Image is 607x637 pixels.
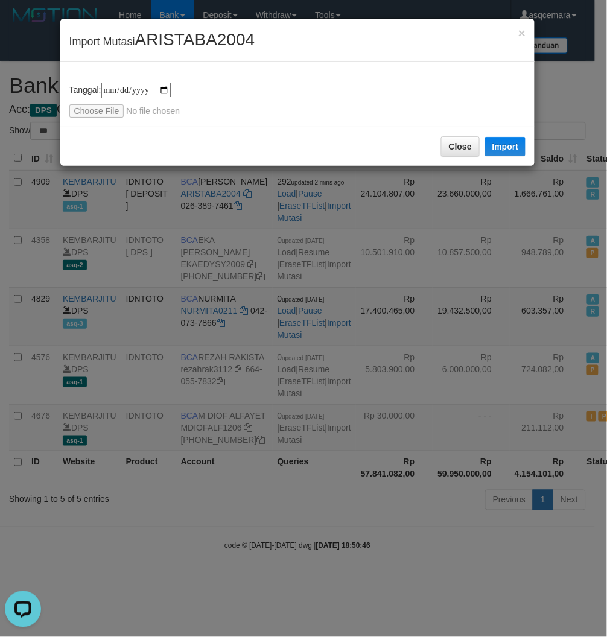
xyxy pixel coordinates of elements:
[69,83,526,118] div: Tanggal:
[5,5,41,41] button: Open LiveChat chat widget
[518,27,526,39] button: Close
[441,136,480,157] button: Close
[135,30,255,49] span: ARISTABA2004
[69,36,255,48] span: Import Mutasi
[485,137,526,156] button: Import
[518,26,526,40] span: ×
